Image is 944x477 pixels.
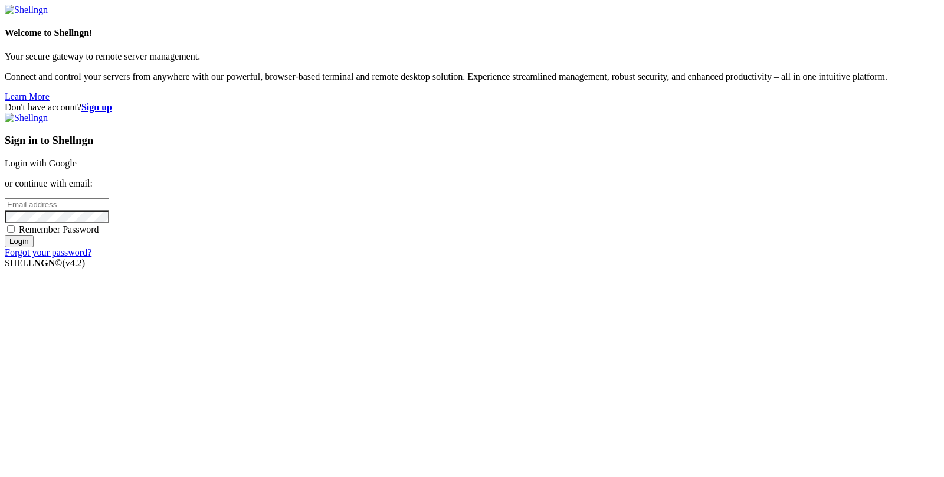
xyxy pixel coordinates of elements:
input: Login [5,235,34,247]
p: Connect and control your servers from anywhere with our powerful, browser-based terminal and remo... [5,71,939,82]
span: SHELL © [5,258,85,268]
a: Sign up [81,102,112,112]
input: Remember Password [7,225,15,233]
b: NGN [34,258,55,268]
img: Shellngn [5,113,48,123]
span: Remember Password [19,224,99,234]
img: Shellngn [5,5,48,15]
p: or continue with email: [5,178,939,189]
a: Forgot your password? [5,247,91,257]
div: Don't have account? [5,102,939,113]
input: Email address [5,198,109,211]
h3: Sign in to Shellngn [5,134,939,147]
p: Your secure gateway to remote server management. [5,51,939,62]
h4: Welcome to Shellngn! [5,28,939,38]
a: Learn More [5,92,50,102]
span: 4.2.0 [63,258,86,268]
a: Login with Google [5,158,77,168]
